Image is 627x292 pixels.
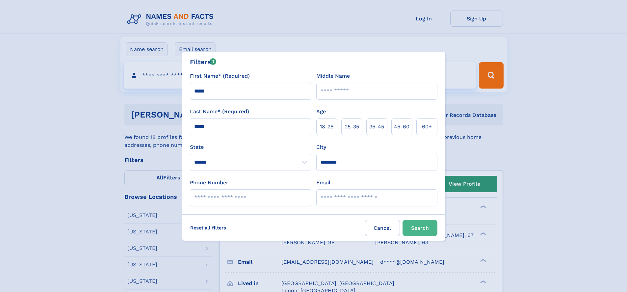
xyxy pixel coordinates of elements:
label: Middle Name [316,72,350,80]
span: 25‑35 [345,123,359,131]
span: 60+ [422,123,432,131]
label: First Name* (Required) [190,72,250,80]
span: 45‑60 [394,123,409,131]
label: Reset all filters [186,220,230,236]
div: Filters [190,57,217,67]
label: State [190,143,311,151]
label: Phone Number [190,179,228,187]
span: 18‑25 [320,123,333,131]
button: Search [403,220,437,236]
label: Last Name* (Required) [190,108,249,116]
label: Cancel [365,220,400,236]
label: Email [316,179,330,187]
span: 35‑45 [369,123,384,131]
label: Age [316,108,326,116]
label: City [316,143,326,151]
